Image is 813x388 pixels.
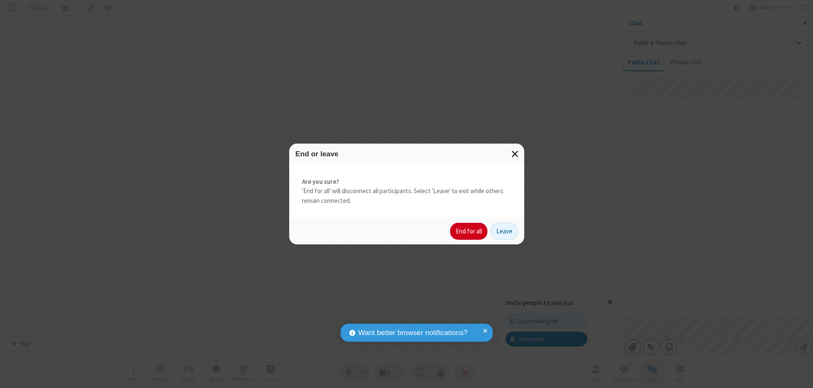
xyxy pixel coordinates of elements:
[296,150,518,158] h3: End or leave
[289,164,524,219] div: 'End for all' will disconnect all participants. Select 'Leave' to exit while others remain connec...
[506,144,524,164] button: Close modal
[450,223,487,240] button: End for all
[302,177,512,187] strong: Are you sure?
[358,327,467,338] span: Want better browser notifications?
[491,223,518,240] button: Leave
